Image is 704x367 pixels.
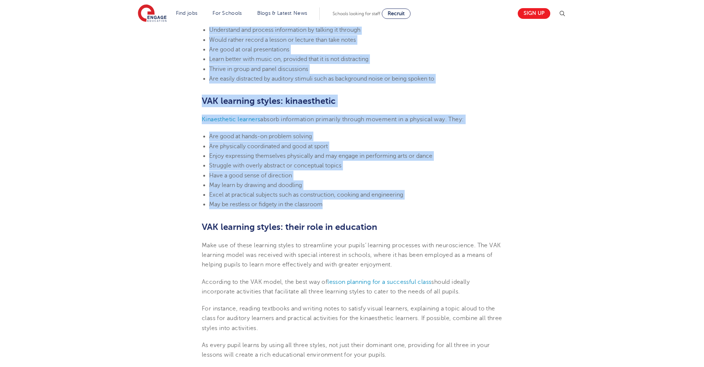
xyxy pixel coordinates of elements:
img: Engage Education [138,4,167,23]
span: Schools looking for staff [333,11,380,16]
a: Kinaesthetic learners [202,116,260,123]
span: Make use of these learning styles to streamline your pupils’ learning processes with neuroscience... [202,242,501,268]
a: For Schools [212,10,242,16]
span: Learn better with music on, provided that it is not distracting [209,56,368,62]
a: Recruit [382,9,411,19]
span: For instance, reading textbooks and writing notes to satisfy visual learners, explaining a topic ... [202,305,502,332]
span: Struggle with overly abstract or conceptual topics [209,162,341,169]
span: Would rather record a lesson or lecture than take notes [209,37,356,43]
span: should ideally incorporate activities that facilitate all three learning styles to cater to the n... [202,279,470,295]
span: Are easily distracted by auditory stimuli such as background noise or being spoken to [209,75,434,82]
a: Find jobs [176,10,198,16]
span: Are good at oral presentations [209,46,289,53]
span: Enjoy expressing themselves physically and may engage in performing arts or dance [209,153,432,159]
a: lesson planning for a successful class [327,279,431,285]
span: Are good at hands-on problem solving [209,133,312,140]
a: Sign up [518,8,550,19]
span: Have a good sense of direction [209,172,292,179]
a: Blogs & Latest News [257,10,307,16]
span: Thrive in group and panel discussions [209,66,308,72]
b: VAK learning styles: kinaesthetic [202,96,336,106]
span: May be restless or fidgety in the classroom [209,201,323,208]
span: Recruit [388,11,405,16]
span: Are physically coordinated and good at sport [209,143,328,150]
span: Excel at practical subjects such as construction, cooking and engineering [209,191,403,198]
span: absorb information primarily through movement in a physical way. They: [260,116,464,123]
span: May learn by drawing and doodling [209,182,302,188]
span: As every pupil learns by using all three styles, not just their dominant one, providing for all t... [202,342,490,358]
span: Understand and process information by talking it through [209,27,360,33]
span: According to the VAK model, the best way of [202,279,327,285]
b: VAK learning styles: their role in education [202,222,377,232]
